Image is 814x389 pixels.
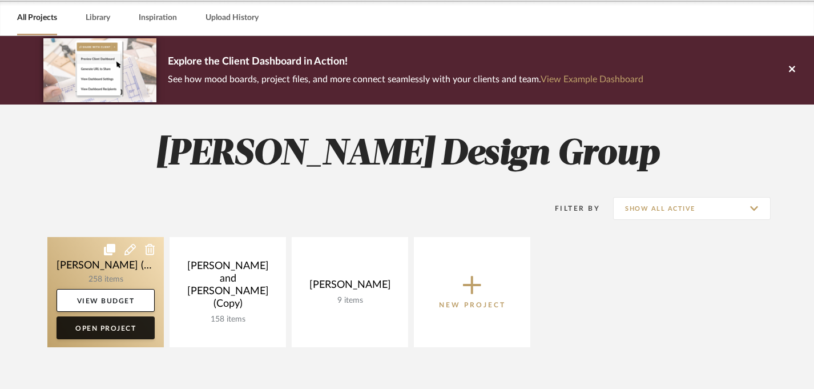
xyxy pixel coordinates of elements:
[179,260,277,315] div: [PERSON_NAME] and [PERSON_NAME] (Copy)
[168,53,643,71] p: Explore the Client Dashboard in Action!
[541,75,643,84] a: View Example Dashboard
[43,38,156,102] img: d5d033c5-7b12-40c2-a960-1ecee1989c38.png
[86,10,110,26] a: Library
[301,296,399,306] div: 9 items
[414,237,530,347] button: New Project
[17,10,57,26] a: All Projects
[540,203,600,214] div: Filter By
[205,10,259,26] a: Upload History
[179,315,277,324] div: 158 items
[57,316,155,339] a: Open Project
[168,71,643,87] p: See how mood boards, project files, and more connect seamlessly with your clients and team.
[301,279,399,296] div: [PERSON_NAME]
[439,299,506,311] p: New Project
[57,289,155,312] a: View Budget
[139,10,177,26] a: Inspiration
